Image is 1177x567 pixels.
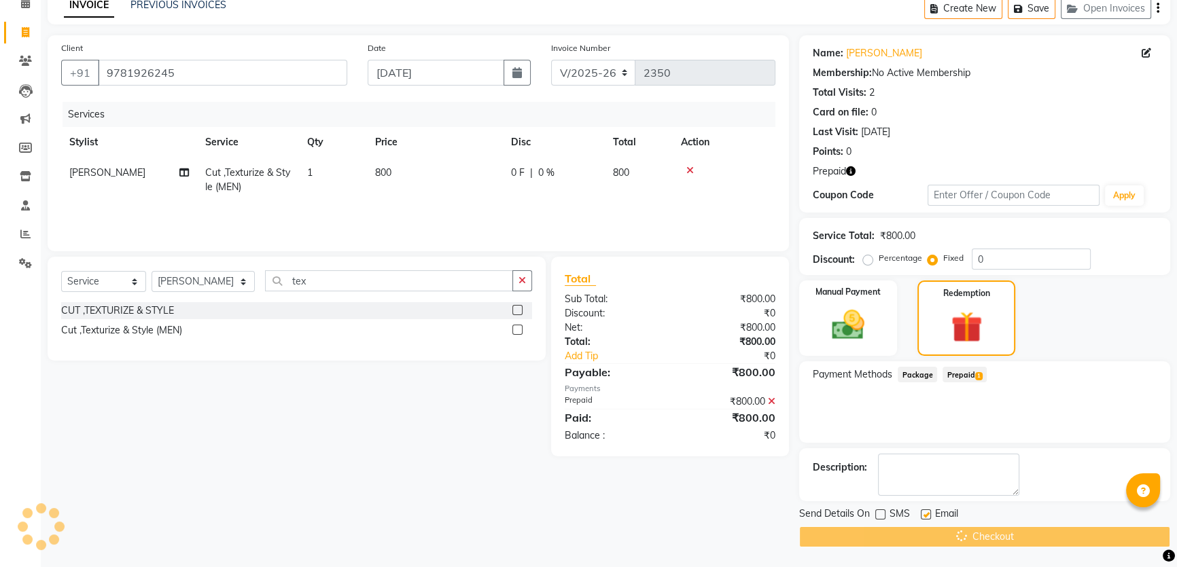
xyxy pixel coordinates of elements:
span: Package [898,367,937,382]
div: Cut ,Texturize & Style (MEN) [61,323,182,337]
th: Service [197,127,299,158]
div: Service Total: [813,229,875,243]
div: [DATE] [861,125,890,139]
div: ₹800.00 [670,409,786,426]
span: | [530,166,533,180]
div: Points: [813,145,843,159]
span: SMS [890,507,910,524]
span: Payment Methods [813,367,892,382]
div: ₹0 [689,349,786,363]
a: [PERSON_NAME] [846,46,922,60]
div: Total: [555,335,670,349]
div: Paid: [555,409,670,426]
img: _gift.svg [941,308,992,346]
img: _cash.svg [822,306,875,344]
div: ₹0 [670,428,786,443]
div: Sub Total: [555,292,670,306]
span: 1 [307,166,313,179]
label: Percentage [879,252,922,264]
th: Stylist [61,127,197,158]
div: CUT ,TEXTURIZE & STYLE [61,304,174,318]
div: Discount: [555,306,670,321]
span: Email [935,507,958,524]
label: Manual Payment [815,286,881,298]
span: Prepaid [813,164,846,179]
span: [PERSON_NAME] [69,166,145,179]
span: Send Details On [799,507,870,524]
th: Price [367,127,503,158]
button: +91 [61,60,99,86]
div: Description: [813,460,867,475]
div: No Active Membership [813,66,1157,80]
div: ₹800.00 [880,229,915,243]
span: Cut ,Texturize & Style (MEN) [205,166,290,193]
button: Apply [1105,185,1144,206]
div: Membership: [813,66,872,80]
span: 0 F [511,166,525,180]
input: Search or Scan [265,270,512,291]
span: Prepaid [943,367,987,382]
th: Qty [299,127,367,158]
a: Add Tip [555,349,690,363]
div: ₹800.00 [670,292,786,306]
span: Total [565,272,596,286]
div: Payments [565,383,776,395]
label: Redemption [943,287,990,299]
div: Coupon Code [813,188,928,202]
input: Search by Name/Mobile/Email/Code [98,60,347,86]
span: 800 [613,166,629,179]
label: Fixed [943,252,964,264]
span: 0 % [538,166,555,180]
div: Name: [813,46,843,60]
div: ₹800.00 [670,364,786,380]
div: 0 [871,105,877,120]
span: 800 [375,166,391,179]
div: Payable: [555,364,670,380]
span: 1 [975,372,983,380]
div: Services [63,102,786,127]
div: Discount: [813,253,855,267]
div: Card on file: [813,105,868,120]
div: Net: [555,321,670,335]
th: Disc [503,127,605,158]
label: Client [61,42,83,54]
div: 2 [869,86,875,100]
div: Last Visit: [813,125,858,139]
div: Prepaid [555,395,670,409]
label: Invoice Number [551,42,610,54]
th: Total [605,127,673,158]
div: Balance : [555,428,670,443]
div: ₹800.00 [670,335,786,349]
div: ₹800.00 [670,395,786,409]
div: ₹0 [670,306,786,321]
div: ₹800.00 [670,321,786,335]
th: Action [673,127,775,158]
div: Total Visits: [813,86,866,100]
input: Enter Offer / Coupon Code [928,185,1100,206]
div: 0 [846,145,851,159]
label: Date [368,42,386,54]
